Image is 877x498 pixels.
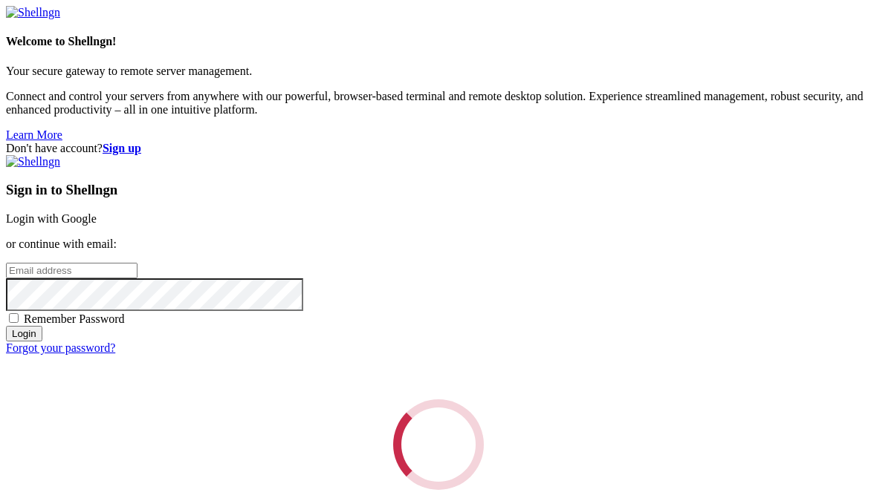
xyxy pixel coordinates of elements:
span: Remember Password [24,312,125,325]
a: Learn More [6,128,62,141]
h4: Welcome to Shellngn! [6,35,871,48]
p: Connect and control your servers from anywhere with our powerful, browser-based terminal and remo... [6,90,871,117]
p: or continue with email: [6,237,871,251]
img: Shellngn [6,155,60,168]
p: Your secure gateway to remote server management. [6,65,871,78]
a: Sign up [103,142,141,154]
input: Remember Password [9,313,19,323]
a: Login with Google [6,212,97,225]
div: Don't have account? [6,142,871,155]
div: Loading... [386,392,492,498]
input: Email address [6,263,137,278]
input: Login [6,326,42,341]
h3: Sign in to Shellngn [6,182,871,198]
a: Forgot your password? [6,341,115,354]
img: Shellngn [6,6,60,19]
